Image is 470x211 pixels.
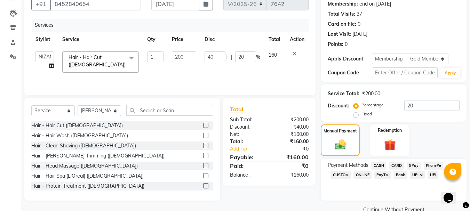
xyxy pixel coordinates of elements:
div: Hair - Protein Treatment ([DEMOGRAPHIC_DATA]) [31,182,144,190]
div: Service Total: [328,90,359,97]
span: F [225,54,228,61]
div: Total: [225,138,269,145]
div: 0 [358,21,360,28]
div: 37 [357,10,362,18]
input: Enter Offer / Coupon Code [372,67,438,78]
div: Apply Discount [328,55,372,63]
div: ₹160.00 [269,131,314,138]
span: CARD [389,162,404,170]
div: Points: [328,41,343,48]
th: Disc [200,32,264,47]
span: Payment Methods [328,162,368,169]
div: Payable: [225,153,269,161]
a: x [126,62,129,68]
div: ₹200.00 [362,90,380,97]
div: ₹160.00 [269,138,314,145]
span: Total [230,106,246,113]
label: Percentage [361,102,384,108]
div: ₹160.00 [269,153,314,161]
span: Bank [394,171,407,179]
span: PhonePe [424,162,444,170]
th: Service [58,32,143,47]
iframe: chat widget [441,183,463,204]
span: CASH [371,162,386,170]
th: Action [286,32,309,47]
div: Total Visits: [328,10,355,18]
img: _cash.svg [332,138,349,151]
div: Hair - Head Massage ([DEMOGRAPHIC_DATA]) [31,162,138,170]
span: 160 [269,52,277,58]
div: Discount: [225,123,269,131]
div: Hair - Clean Shaving ([DEMOGRAPHIC_DATA]) [31,142,136,149]
label: Redemption [378,127,402,133]
button: Apply [440,68,460,78]
span: Hair - Hair Cut ([DEMOGRAPHIC_DATA]) [69,54,126,68]
div: ₹0 [277,145,314,153]
a: Add Tip [225,145,277,153]
label: Fixed [361,111,372,117]
th: Qty [143,32,168,47]
div: Coupon Code [328,69,372,76]
div: Card on file: [328,21,356,28]
span: GPay [407,162,421,170]
div: Paid: [225,162,269,170]
span: % [256,54,260,61]
label: Manual Payment [324,128,357,134]
span: UPI M [410,171,425,179]
input: Search or Scan [126,105,213,116]
th: Stylist [31,32,58,47]
div: [DATE] [352,31,367,38]
span: | [231,54,232,61]
div: Hair - Hair Cut ([DEMOGRAPHIC_DATA]) [31,122,123,129]
div: Net: [225,131,269,138]
div: Last Visit: [328,31,351,38]
div: 0 [345,41,348,48]
div: Sub Total: [225,116,269,123]
img: _gift.svg [381,138,399,152]
div: Hair - [PERSON_NAME] Trimming ([DEMOGRAPHIC_DATA]) [31,152,165,160]
span: UPI [428,171,438,179]
div: Discount: [328,102,349,109]
div: end on [DATE] [359,0,391,8]
div: ₹200.00 [269,116,314,123]
div: Hair - Hair Spa (L'Oreal) ([DEMOGRAPHIC_DATA]) [31,172,144,180]
th: Price [168,32,200,47]
span: CUSTOM [330,171,351,179]
div: ₹40.00 [269,123,314,131]
div: Balance : [225,171,269,179]
span: PayTM [374,171,391,179]
div: Services [32,19,314,32]
div: ₹160.00 [269,171,314,179]
div: Hair - Hair Wash ([DEMOGRAPHIC_DATA]) [31,132,128,139]
div: Membership: [328,0,358,8]
th: Total [264,32,286,47]
span: ONLINE [353,171,372,179]
div: ₹0 [269,162,314,170]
